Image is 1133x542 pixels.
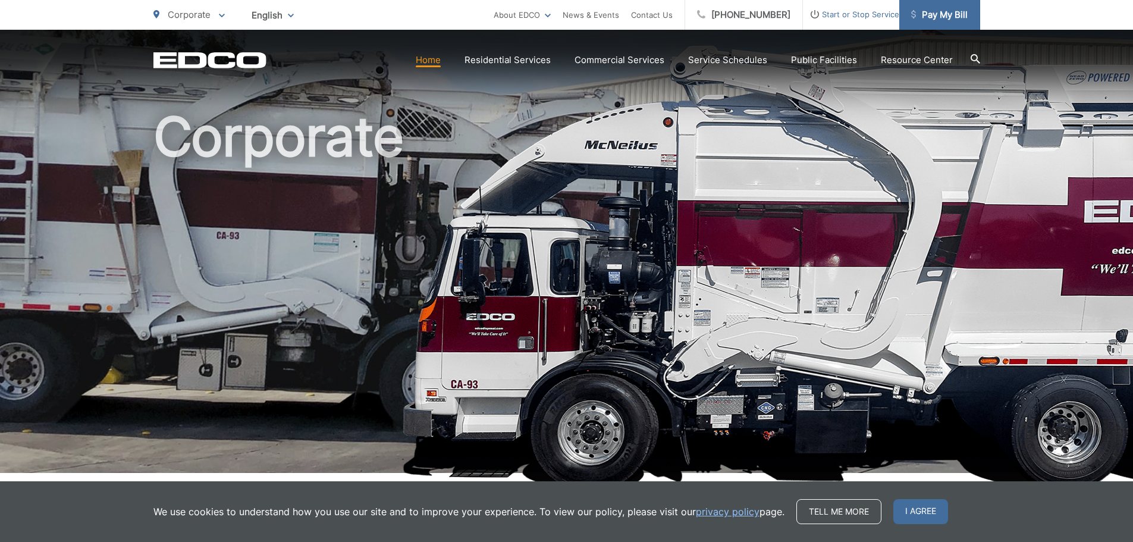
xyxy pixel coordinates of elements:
span: I agree [893,499,948,524]
a: privacy policy [696,505,759,519]
span: Corporate [168,9,211,20]
a: About EDCO [494,8,551,22]
a: Public Facilities [791,53,857,67]
p: We use cookies to understand how you use our site and to improve your experience. To view our pol... [153,505,784,519]
a: Service Schedules [688,53,767,67]
a: Contact Us [631,8,673,22]
h1: Corporate [153,107,980,484]
a: Commercial Services [575,53,664,67]
a: News & Events [563,8,619,22]
a: EDCD logo. Return to the homepage. [153,52,266,68]
a: Resource Center [881,53,953,67]
a: Residential Services [465,53,551,67]
a: Home [416,53,441,67]
a: Tell me more [796,499,881,524]
span: English [243,5,303,26]
span: Pay My Bill [911,8,968,22]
